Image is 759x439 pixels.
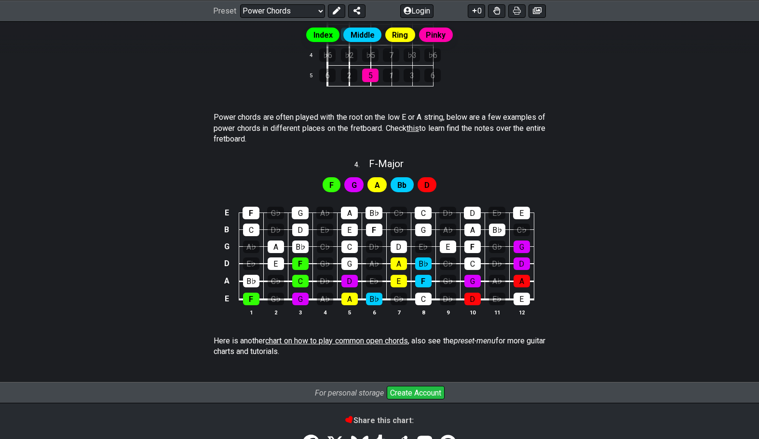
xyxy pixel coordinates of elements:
div: 2 [341,69,357,82]
div: G♭ [317,257,333,270]
div: G♭ [267,207,284,219]
div: C♭ [440,257,456,270]
div: G♭ [440,275,456,287]
div: E♭ [489,293,505,305]
div: A♭ [440,224,456,236]
div: F [243,207,259,219]
select: Preset [240,4,325,17]
button: 0 [468,4,485,17]
span: First enable full edit mode to edit [424,178,430,192]
div: G♭ [391,224,407,236]
span: chart on how to play common open chords [265,336,408,345]
div: D [292,224,309,236]
span: Ring [392,28,408,42]
div: A [341,293,358,305]
th: 2 [263,307,288,317]
i: For personal storage [315,388,384,397]
div: C [243,224,259,236]
button: Toggle Dexterity for all fretkits [488,4,505,17]
div: A [341,207,358,219]
button: Edit Preset [328,4,345,17]
div: F [415,275,432,287]
td: 5 [304,66,327,86]
div: 3 [404,69,420,82]
th: 11 [485,307,509,317]
div: G [415,224,432,236]
th: 12 [509,307,534,317]
th: 5 [337,307,362,317]
button: Share Preset [348,4,366,17]
div: F [243,293,259,305]
div: 6 [319,69,336,82]
div: C [464,257,481,270]
div: B♭ [489,224,505,236]
div: C♭ [391,293,407,305]
div: G [514,241,530,253]
div: G♭ [268,293,284,305]
div: C♭ [317,241,333,253]
div: A [391,257,407,270]
div: E [391,275,407,287]
div: A♭ [243,241,259,253]
div: E♭ [488,207,505,219]
div: F [464,241,481,253]
div: A♭ [489,275,505,287]
div: B♭ [415,257,432,270]
span: First enable full edit mode to edit [375,178,380,192]
div: C♭ [390,207,407,219]
div: A [514,275,530,287]
div: E [341,224,358,236]
td: G [221,238,232,255]
div: D♭ [489,257,505,270]
div: D [464,207,481,219]
div: E♭ [317,224,333,236]
div: C [415,207,432,219]
th: 10 [460,307,485,317]
p: Here is another , also see the for more guitar charts and tutorials. [214,336,545,357]
td: D [221,255,232,272]
div: E [440,241,456,253]
div: G [292,207,309,219]
th: 3 [288,307,312,317]
div: E [268,257,284,270]
span: Pinky [426,28,446,42]
div: E♭ [366,275,382,287]
div: G♭ [489,241,505,253]
div: A♭ [316,207,333,219]
th: 1 [239,307,263,317]
div: 1 [383,69,399,82]
em: preset-menu [454,336,496,345]
b: Share this chart: [346,416,414,425]
span: Index [313,28,333,42]
div: B♭ [292,241,309,253]
div: A [464,224,481,236]
td: E [221,204,232,221]
td: B [221,221,232,238]
div: E♭ [415,241,432,253]
th: 8 [411,307,435,317]
span: 4 . [354,160,369,170]
div: G [464,275,481,287]
th: 6 [362,307,386,317]
div: E [513,207,530,219]
th: 9 [435,307,460,317]
div: D♭ [440,293,456,305]
button: Create Account [387,386,445,399]
div: C [341,241,358,253]
th: 4 [312,307,337,317]
div: D♭ [268,224,284,236]
div: D [514,257,530,270]
div: C♭ [514,224,530,236]
div: 5 [362,69,379,82]
div: B♭ [366,293,382,305]
div: F [366,224,382,236]
div: A [268,241,284,253]
span: First enable full edit mode to edit [329,178,334,192]
div: C [415,293,432,305]
button: Login [400,4,434,17]
span: this [407,124,419,133]
span: First enable full edit mode to edit [397,178,407,192]
div: E [514,293,530,305]
div: D [464,293,481,305]
button: Print [508,4,526,17]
